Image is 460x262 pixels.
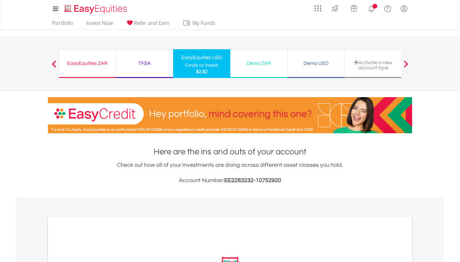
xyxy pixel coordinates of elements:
[177,53,226,62] div: EasyEquities USD
[123,20,172,30] a: Refer and Earn
[134,19,170,27] span: Refer and Earn
[314,5,321,12] img: grid-menu-icon.svg
[349,60,398,70] div: Activate a new account type
[234,59,283,68] div: Demo ZAR
[379,2,396,14] a: FAQ's and Support
[48,146,412,158] h1: Here are the ins and outs of your account
[349,3,359,13] img: vouchers-v2.svg
[63,59,112,68] div: EasyEquities ZAR
[50,20,76,30] a: Portfolio
[310,2,326,12] a: AppsGrid
[120,59,169,68] div: TFSA
[224,177,281,183] span: EE2283232-10752920
[330,3,340,13] img: thrive-v2.svg
[344,2,363,13] a: Vouchers
[84,20,115,30] a: Invest Now
[291,59,341,68] div: Demo USD
[396,2,412,16] a: My Profile
[63,4,130,14] img: EasyEquities_Logo.png
[185,62,219,68] div: Funds to invest:
[48,97,412,133] img: EasyCredit Promotion Banner
[363,2,379,14] a: Notifications
[183,19,225,27] span: My Funds
[196,68,208,74] span: $2.82
[48,176,412,185] h3: Account Number:
[62,2,130,14] a: Home page
[48,161,412,185] div: Check out how all of your investments are doing across different asset classes you hold.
